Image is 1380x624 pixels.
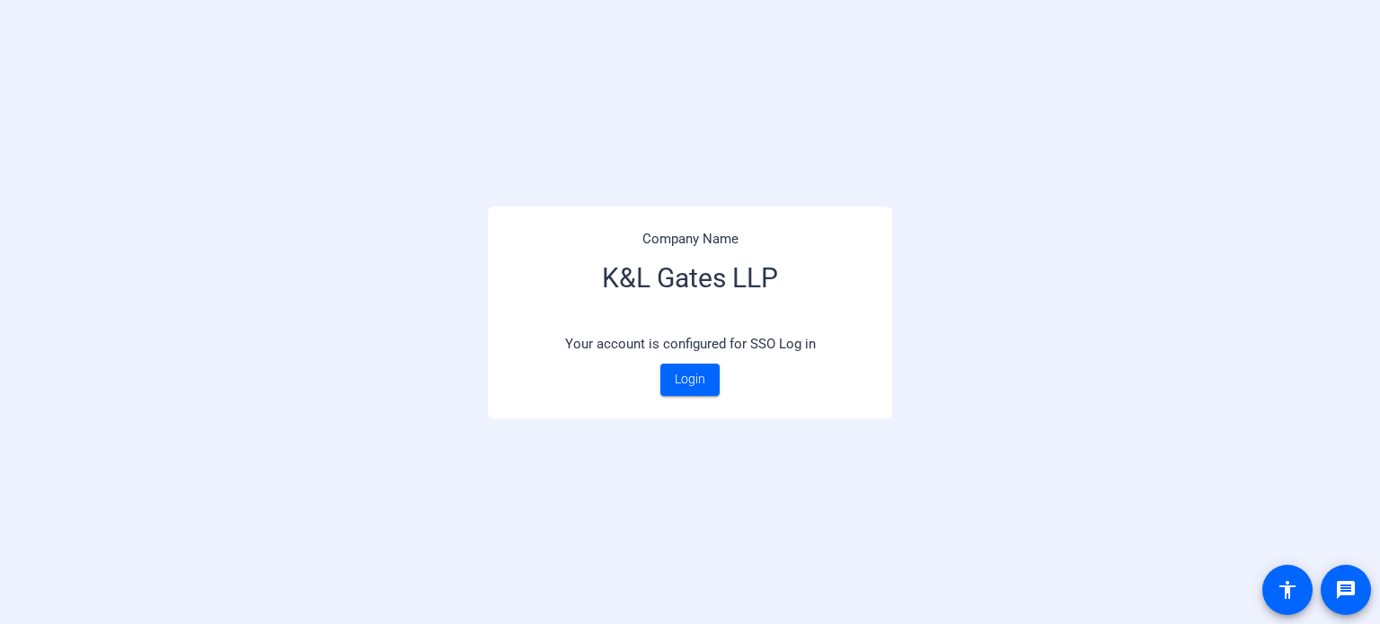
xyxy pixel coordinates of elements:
mat-icon: message [1335,579,1357,601]
p: Company Name [510,229,870,250]
h3: K&L Gates LLP [510,249,870,325]
p: Your account is configured for SSO Log in [510,325,870,364]
mat-icon: accessibility [1277,579,1298,601]
span: Login [675,370,705,389]
a: Login [660,364,720,396]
